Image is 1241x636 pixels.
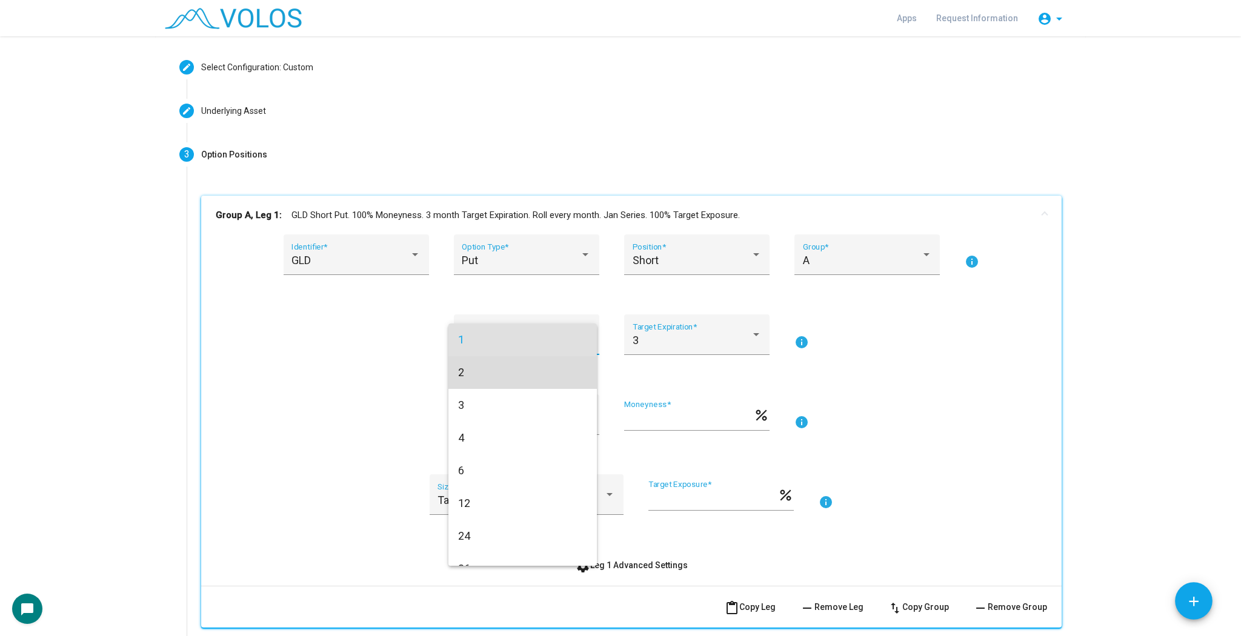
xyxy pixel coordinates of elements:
[458,487,587,520] span: 12
[458,454,587,487] span: 6
[458,323,587,356] span: 1
[458,520,587,552] span: 24
[458,389,587,422] span: 3
[458,552,587,585] span: 36
[458,422,587,454] span: 4
[458,356,587,389] span: 2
